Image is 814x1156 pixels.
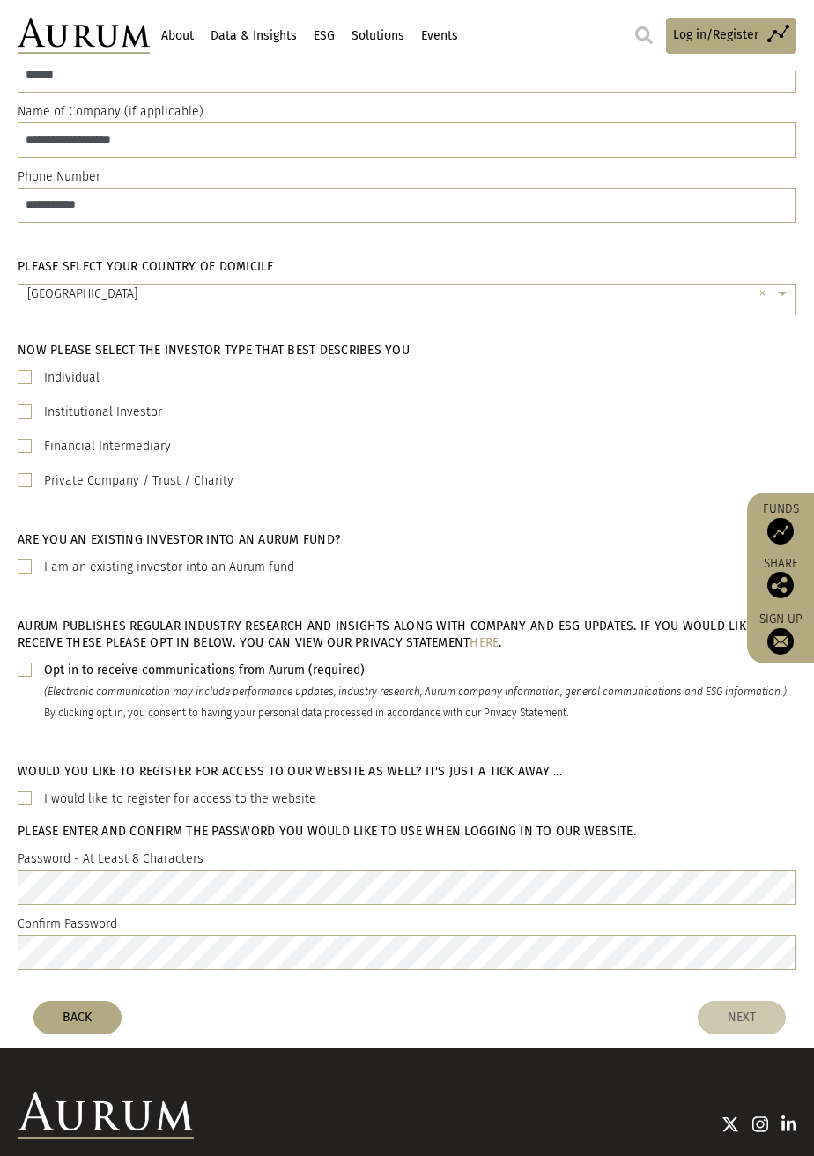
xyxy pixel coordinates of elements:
[756,501,805,545] a: Funds
[44,471,233,492] label: Private Company / Trust / Charity
[208,21,299,51] a: Data & Insights
[767,628,794,655] img: Sign up to our newsletter
[781,1115,797,1133] img: Linkedin icon
[767,518,794,545] img: Access Funds
[470,635,499,650] a: HERE
[44,436,171,457] label: Financial Intermediary
[18,167,100,188] label: Phone Number
[349,21,406,51] a: Solutions
[418,21,460,51] a: Events
[756,611,805,655] a: Sign up
[18,101,203,122] label: Name of Company (if applicable)
[18,763,796,780] h5: Would you like to register for access to our website as well? It's just a tick away ...
[18,618,796,651] h5: AURUM PUBLISHES REGULAR INDUSTRY RESEARCH AND INSIGHTS ALONG WITH COMPANY AND ESG UPDATES. IF YOU...
[311,21,337,51] a: ESG
[767,572,794,598] img: Share this post
[18,1092,194,1139] img: Aurum Logo
[44,557,294,578] label: I am an existing investor into an Aurum fund
[698,1001,786,1034] button: NEXT
[721,1115,739,1133] img: Twitter icon
[756,558,805,598] div: Share
[159,21,196,51] a: About
[44,402,162,423] label: Institutional Investor
[666,18,796,54] a: Log in/Register
[18,823,636,840] h5: Please enter and confirm the password you would like to use when logging in to our website.
[44,663,365,678] b: Opt in to receive communications from Aurum (required)
[18,18,150,54] img: Aurum
[673,26,758,45] span: Log in/Register
[18,848,203,870] label: Password - At Least 8 Characters
[44,707,568,719] small: By clicking opt in, you consent to having your personal data processed in accordance with our Pri...
[18,258,796,275] h5: Please select your country of domicile
[44,789,316,810] label: I would like to register for access to the website
[44,685,787,698] i: (Electronic communication may include performance updates, industry research, Aurum company infor...
[752,1115,768,1133] img: Instagram icon
[44,367,100,389] label: Individual
[18,342,796,359] h5: Now please select the investor type that best describes you
[635,26,653,44] img: search.svg
[18,914,117,935] label: Confirm Password
[18,531,796,548] h5: Are you an existing investor into an Aurum fund?
[758,285,773,304] span: Clear all
[33,1001,122,1034] button: BACK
